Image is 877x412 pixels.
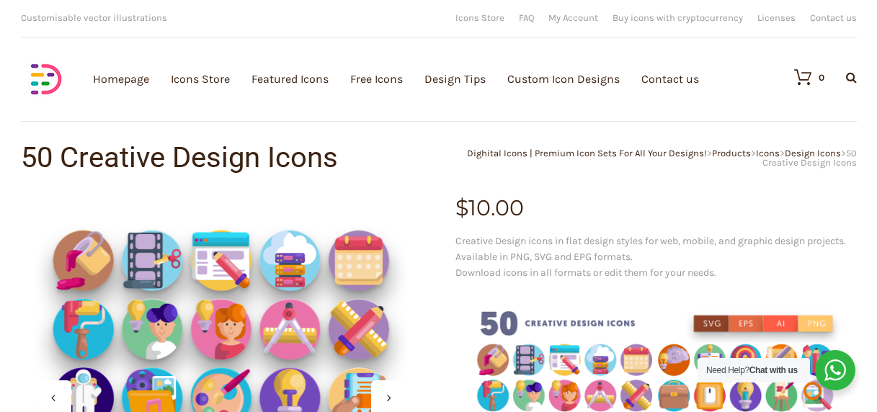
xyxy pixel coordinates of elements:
bdi: 10.00 [455,194,524,221]
a: FAQ [519,13,534,22]
a: Icons Store [455,13,504,22]
strong: Chat with us [749,365,798,375]
span: 50 Creative Design Icons [762,148,857,168]
div: > > > > [439,148,857,167]
span: $ [455,194,468,221]
div: 0 [819,73,824,82]
a: 0 [780,68,824,86]
a: Contact us [810,13,857,22]
span: Need Help? [706,365,798,375]
a: Icons [756,148,780,158]
a: Dighital Icons | Premium Icon Sets For All Your Designs! [467,148,707,158]
p: Creative Design icons in flat design styles for web, mobile, and graphic design projects. Availab... [455,233,857,281]
h1: 50 Creative Design Icons [21,143,439,172]
span: Customisable vector illustrations [21,12,167,23]
a: Licenses [757,13,796,22]
a: Design Icons [785,148,841,158]
a: Buy icons with cryptocurrency [613,13,743,22]
a: Products [712,148,751,158]
a: My Account [548,13,598,22]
